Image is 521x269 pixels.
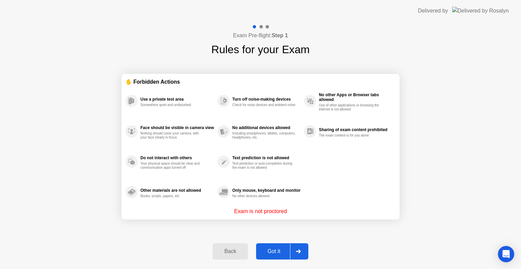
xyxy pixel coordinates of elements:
div: Turn off noise-making devices [232,97,301,102]
div: Nothing should cover your camera, with your face clearly in focus [140,131,205,140]
div: Other materials are not allowed [140,188,214,193]
div: The exam content is for you alone [319,133,383,138]
div: Delivered by [418,7,448,15]
div: Text prediction or auto-completion during the exam is not allowed [232,162,296,170]
div: No additional devices allowed [232,125,301,130]
div: Back [215,248,246,254]
b: Step 1 [272,33,288,38]
div: Got it [258,248,290,254]
div: Your physical space should be clear and communication apps turned off [140,162,205,170]
div: Face should be visible in camera view [140,125,214,130]
h1: Rules for your Exam [211,41,310,58]
div: Text prediction is not allowed [232,156,301,160]
div: Somewhere quiet and undisturbed [140,103,205,107]
div: Check for noisy devices and ambient noise [232,103,296,107]
button: Got it [256,243,308,260]
div: No other Apps or Browser tabs allowed [319,92,392,102]
img: Delivered by Rosalyn [452,7,509,15]
button: Back [213,243,248,260]
div: Do not interact with others [140,156,214,160]
div: Including smartphones, tablets, computers, headphones, etc. [232,131,296,140]
div: Use a private test area [140,97,214,102]
div: ✋ Forbidden Actions [126,78,395,86]
div: Only mouse, keyboard and monitor [232,188,301,193]
div: Open Intercom Messenger [498,246,514,262]
h4: Exam Pre-flight: [233,32,288,40]
div: Use of other applications or browsing the internet is not allowed [319,103,383,111]
div: No other devices allowed [232,194,296,198]
div: Sharing of exam content prohibited [319,127,392,132]
div: Books, scripts, papers, etc [140,194,205,198]
p: Exam is not proctored [234,207,287,215]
